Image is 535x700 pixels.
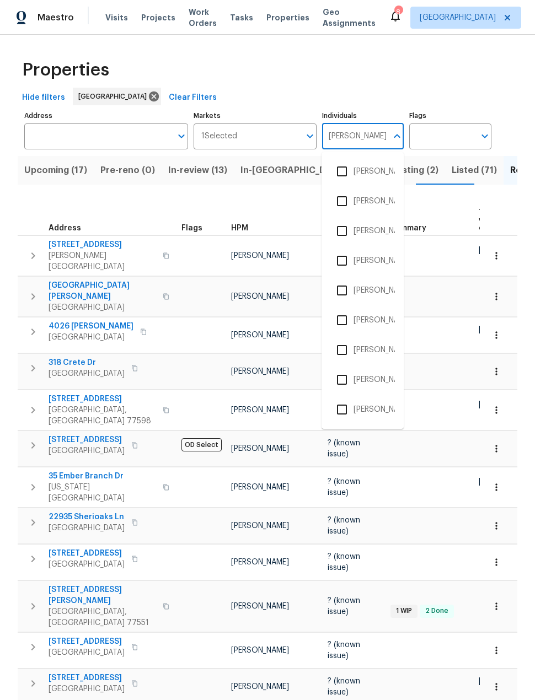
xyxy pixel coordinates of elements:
li: [PERSON_NAME] [330,338,395,362]
span: Maestro [38,12,74,23]
span: Geo Assignments [323,7,376,29]
label: Address [24,112,188,119]
label: Flags [409,112,491,119]
span: ? (known issue) [328,641,360,660]
li: [PERSON_NAME] [330,398,395,421]
span: [PERSON_NAME] [231,368,289,375]
span: [US_STATE][GEOGRAPHIC_DATA] [49,482,156,504]
span: [PERSON_NAME] [231,558,289,566]
button: Open [174,128,189,144]
span: [GEOGRAPHIC_DATA] [420,12,496,23]
span: Work Orders [189,7,217,29]
span: 1 WIP [392,606,416,616]
span: [DATE] [479,326,502,333]
span: In-[GEOGRAPHIC_DATA] (11) [240,163,363,178]
div: 8 [394,7,402,18]
span: [STREET_ADDRESS] [49,239,156,250]
li: [PERSON_NAME] [330,219,395,243]
span: [GEOGRAPHIC_DATA] [49,332,133,343]
label: Individuals [322,112,404,119]
span: Properties [266,12,309,23]
span: [DATE] [479,478,502,486]
span: ? (known issue) [328,597,360,616]
span: Pre-reno (0) [100,163,155,178]
span: [PERSON_NAME] [231,406,289,414]
span: [PERSON_NAME] [231,293,289,300]
input: Search ... [322,123,388,149]
span: [GEOGRAPHIC_DATA] [49,523,125,534]
span: Pre-Listing (2) [377,163,438,178]
span: [PERSON_NAME] [231,252,289,260]
span: Listed (71) [452,163,497,178]
span: Tasks [230,14,253,21]
span: Teardown visit complete [479,209,517,232]
button: Open [302,128,318,144]
span: [PERSON_NAME] [231,522,289,530]
span: [PERSON_NAME] [231,483,289,491]
span: 4026 [PERSON_NAME] [49,321,133,332]
span: [STREET_ADDRESS] [49,434,125,445]
li: [PERSON_NAME] [330,368,395,391]
span: Summary [390,224,426,232]
label: Markets [194,112,317,119]
span: ? (known issue) [328,478,360,497]
span: Address [49,224,81,232]
span: 1 Selected [201,132,237,141]
span: [DATE] [479,401,502,408]
span: [GEOGRAPHIC_DATA] [49,647,125,658]
span: ? (known issue) [328,439,360,458]
span: [STREET_ADDRESS][PERSON_NAME] [49,584,156,606]
span: 318 Crete Dr [49,357,125,368]
span: [GEOGRAPHIC_DATA] [49,559,125,570]
div: [GEOGRAPHIC_DATA] [73,88,161,105]
span: [PERSON_NAME] [231,647,289,654]
span: [GEOGRAPHIC_DATA] [49,302,156,313]
span: [PERSON_NAME] [231,331,289,339]
li: [PERSON_NAME] [330,190,395,213]
span: [GEOGRAPHIC_DATA][PERSON_NAME] [49,280,156,302]
span: ? (known issue) [328,516,360,535]
span: [PERSON_NAME] [231,602,289,610]
li: [PERSON_NAME] [330,279,395,302]
span: Clear Filters [169,91,217,105]
span: HPM [231,224,248,232]
span: OD Select [181,438,222,451]
button: Close [389,128,405,144]
span: [PERSON_NAME][GEOGRAPHIC_DATA] [49,250,156,272]
li: [PERSON_NAME] [330,309,395,332]
span: Flags [181,224,202,232]
span: [STREET_ADDRESS] [49,548,125,559]
span: [GEOGRAPHIC_DATA], [GEOGRAPHIC_DATA] 77551 [49,606,156,628]
span: In-review (13) [168,163,227,178]
span: [PERSON_NAME] [231,683,289,691]
span: [GEOGRAPHIC_DATA], [GEOGRAPHIC_DATA] 77598 [49,405,156,427]
span: [STREET_ADDRESS] [49,636,125,647]
span: [GEOGRAPHIC_DATA] [49,683,125,694]
span: ? (known issue) [328,677,360,696]
span: 35 Ember Branch Dr [49,471,156,482]
button: Clear Filters [164,88,221,108]
span: Upcoming (17) [24,163,87,178]
span: Hide filters [22,91,65,105]
span: [GEOGRAPHIC_DATA] [49,368,125,379]
li: [PERSON_NAME] [330,160,395,183]
span: 2 Done [421,606,453,616]
li: [PERSON_NAME] [330,249,395,272]
span: [STREET_ADDRESS] [49,394,156,405]
span: [DATE] [479,677,502,685]
span: ? (known issue) [328,553,360,572]
span: [PERSON_NAME] [231,445,289,453]
button: Hide filters [18,88,69,108]
span: [STREET_ADDRESS] [49,672,125,683]
button: Open [477,128,493,144]
span: [GEOGRAPHIC_DATA] [49,445,125,456]
span: [DATE] [479,246,502,254]
span: [GEOGRAPHIC_DATA] [78,91,151,102]
span: Projects [141,12,175,23]
span: Properties [22,64,109,76]
span: Visits [105,12,128,23]
span: 22935 Sherioaks Ln [49,511,125,523]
